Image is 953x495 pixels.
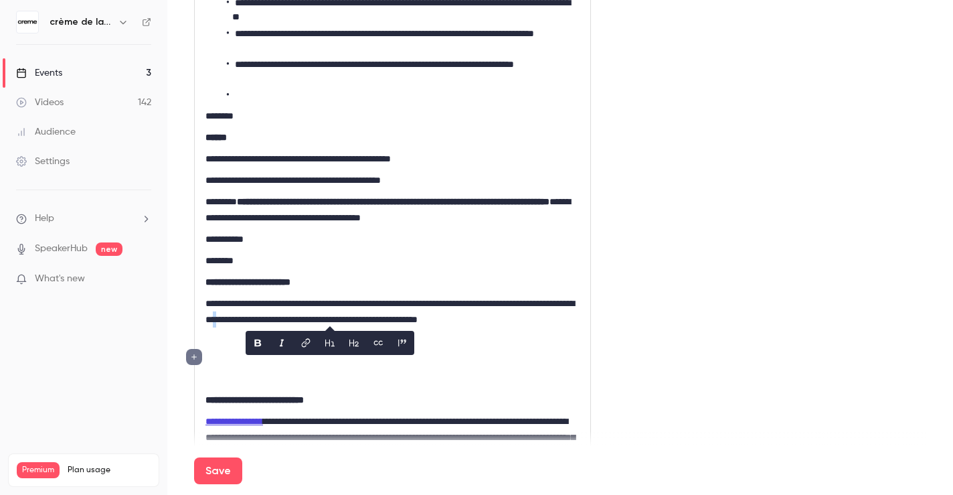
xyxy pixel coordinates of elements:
[16,96,64,109] div: Videos
[247,332,268,354] button: bold
[68,465,151,476] span: Plan usage
[16,125,76,139] div: Audience
[96,242,122,256] span: new
[271,332,292,354] button: italic
[16,155,70,168] div: Settings
[35,212,54,226] span: Help
[295,332,317,354] button: link
[194,457,242,484] button: Save
[17,462,60,478] span: Premium
[35,242,88,256] a: SpeakerHub
[16,212,151,226] li: help-dropdown-opener
[16,66,62,80] div: Events
[17,11,38,33] img: crème de la crème
[35,272,85,286] span: What's new
[50,15,112,29] h6: crème de la crème
[392,332,413,354] button: blockquote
